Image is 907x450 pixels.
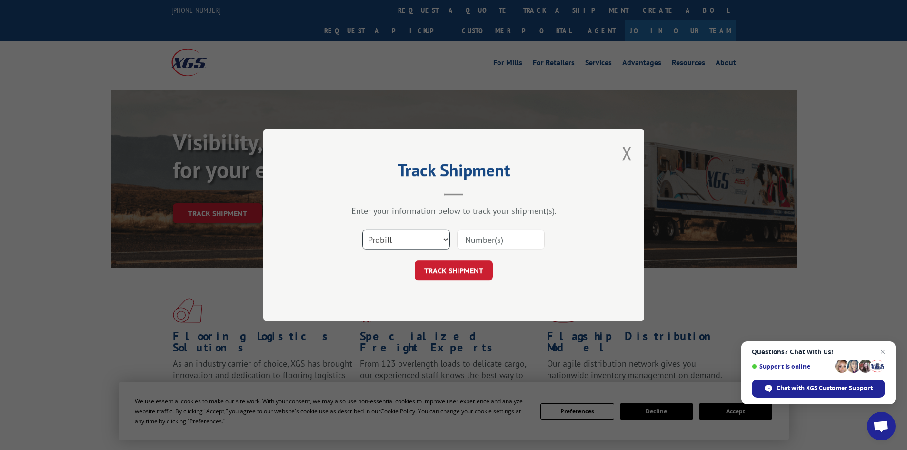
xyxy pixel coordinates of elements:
[752,380,885,398] div: Chat with XGS Customer Support
[777,384,873,392] span: Chat with XGS Customer Support
[752,348,885,356] span: Questions? Chat with us!
[867,412,896,440] div: Open chat
[877,346,888,358] span: Close chat
[311,205,597,216] div: Enter your information below to track your shipment(s).
[622,140,632,166] button: Close modal
[415,260,493,280] button: TRACK SHIPMENT
[457,230,545,250] input: Number(s)
[752,363,832,370] span: Support is online
[311,163,597,181] h2: Track Shipment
